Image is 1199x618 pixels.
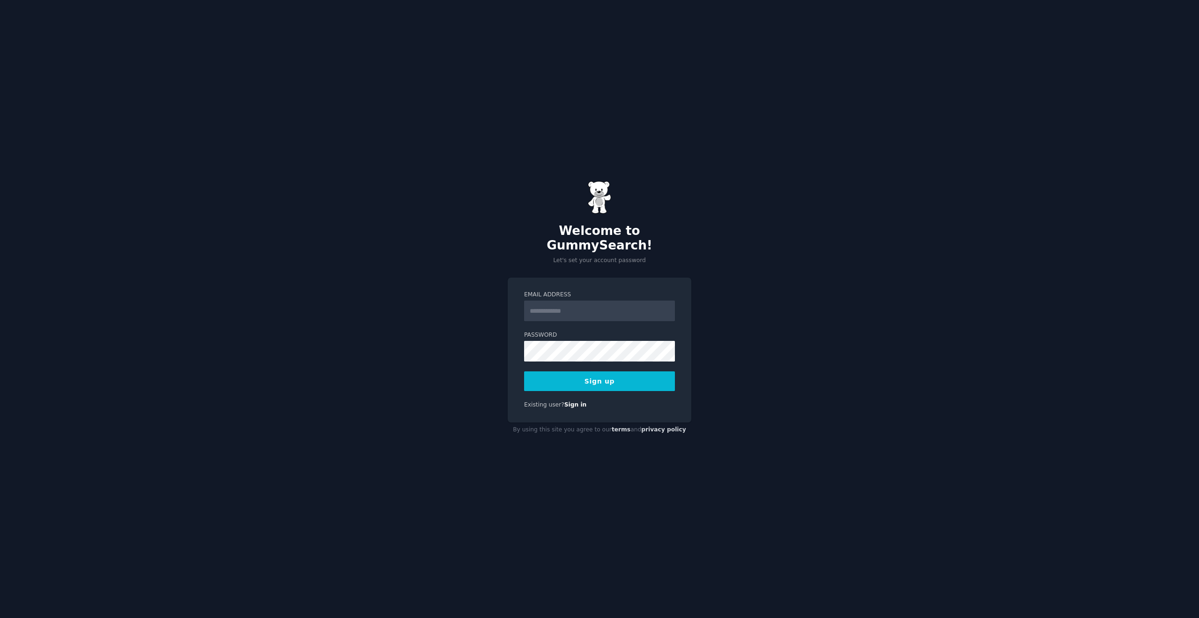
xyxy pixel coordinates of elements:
h2: Welcome to GummySearch! [508,224,691,253]
a: Sign in [564,401,587,408]
label: Password [524,331,675,339]
button: Sign up [524,371,675,391]
a: terms [612,426,630,433]
a: privacy policy [641,426,686,433]
img: Gummy Bear [588,181,611,214]
label: Email Address [524,291,675,299]
div: By using this site you agree to our and [508,422,691,437]
p: Let's set your account password [508,256,691,265]
span: Existing user? [524,401,564,408]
